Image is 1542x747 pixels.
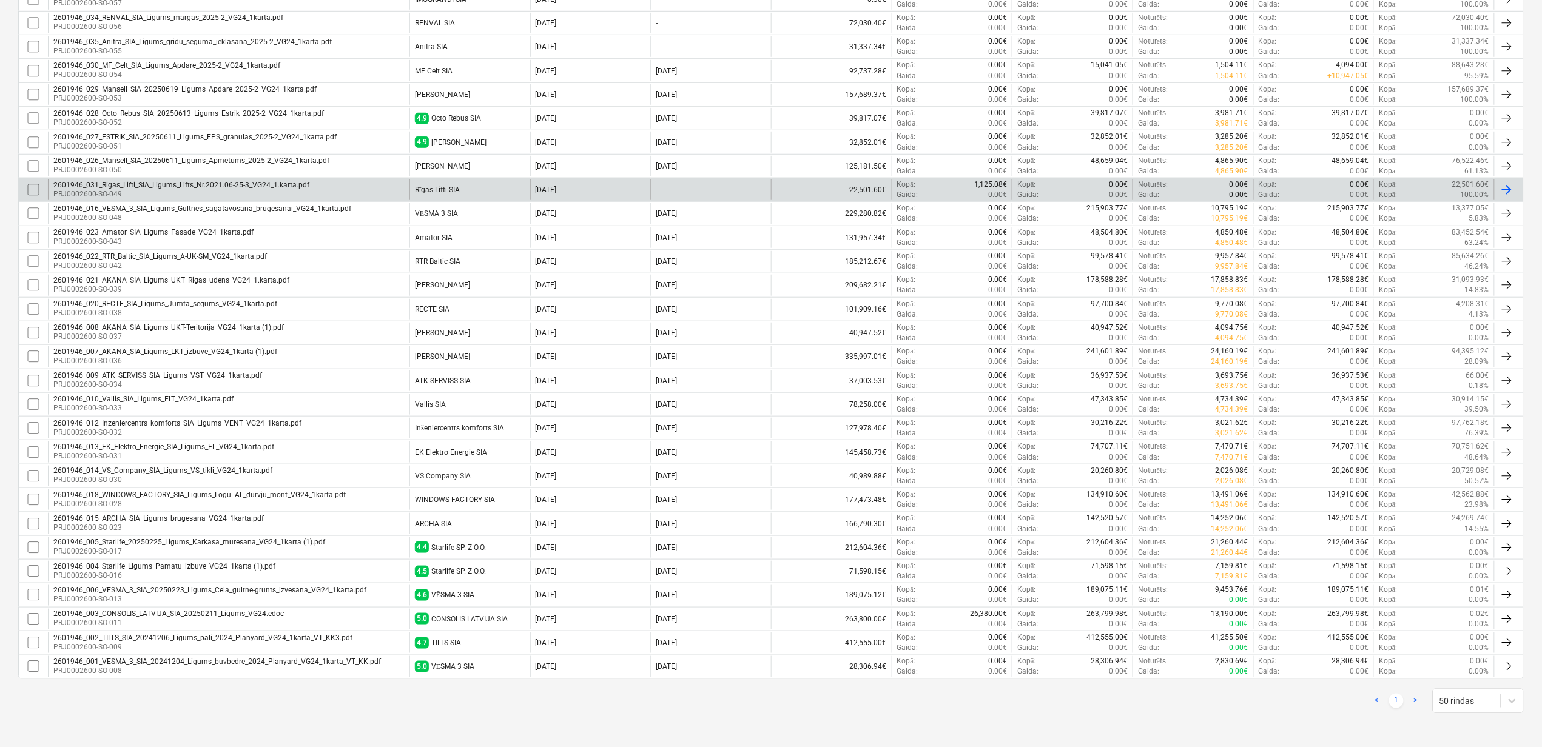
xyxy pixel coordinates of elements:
[1379,156,1397,166] p: Kopā :
[1469,142,1489,153] p: 0.00%
[988,251,1007,261] p: 0.00€
[1138,179,1168,190] p: Noturēts :
[1379,227,1397,238] p: Kopā :
[897,60,915,70] p: Kopā :
[53,109,324,118] div: 2601946_028_Octo_Rebus_SIA_20250613_Ligums_Estrik_2025-2_VG24_1karta.pdf
[1350,95,1369,105] p: 0.00€
[1230,23,1248,33] p: 0.00€
[1216,118,1248,129] p: 3,981.71€
[53,118,324,128] p: PRJ0002600-SO-052
[771,656,892,677] div: 28,306.94€
[897,166,918,176] p: Gaida :
[1109,13,1128,23] p: 0.00€
[1465,238,1489,248] p: 63.24%
[1109,47,1128,57] p: 0.00€
[897,142,918,153] p: Gaida :
[1350,118,1369,129] p: 0.00€
[1138,227,1168,238] p: Noturēts :
[1109,36,1128,47] p: 0.00€
[1452,36,1489,47] p: 31,337.34€
[1017,23,1039,33] p: Gaida :
[1109,190,1128,200] p: 0.00€
[1230,190,1248,200] p: 0.00€
[536,209,557,218] div: [DATE]
[1379,71,1397,81] p: Kopā :
[656,209,677,218] div: [DATE]
[897,203,915,213] p: Kopā :
[771,537,892,558] div: 212,604.36€
[53,204,351,213] div: 2601946_016_VESMA_3_SIA_Ligums_Gultnes_sagatavosana_brugesanai_VG24_1karta.pdf
[988,118,1007,129] p: 0.00€
[1138,156,1168,166] p: Noturēts :
[988,190,1007,200] p: 0.00€
[1259,166,1280,176] p: Gaida :
[656,233,677,242] div: [DATE]
[1109,213,1128,224] p: 0.00€
[771,108,892,129] div: 39,817.07€
[1350,190,1369,200] p: 0.00€
[1332,156,1369,166] p: 48,659.04€
[1452,156,1489,166] p: 76,522.46€
[771,203,892,224] div: 229,280.82€
[771,84,892,105] div: 157,689.37€
[1350,47,1369,57] p: 0.00€
[1332,132,1369,142] p: 32,852.01€
[1259,95,1280,105] p: Gaida :
[1017,190,1039,200] p: Gaida :
[1259,108,1277,118] p: Kopā :
[1259,118,1280,129] p: Gaida :
[1211,203,1248,213] p: 10,795.19€
[771,275,892,295] div: 209,682.21€
[1448,84,1489,95] p: 157,689.37€
[415,209,458,218] div: VĒSMA 3 SIA
[1216,108,1248,118] p: 3,981.71€
[897,227,915,238] p: Kopā :
[771,441,892,462] div: 145,458.73€
[1138,142,1159,153] p: Gaida :
[771,394,892,415] div: 78,258.00€
[1461,47,1489,57] p: 100.00%
[1216,71,1248,81] p: 1,504.11€
[1259,84,1277,95] p: Kopā :
[988,60,1007,70] p: 0.00€
[771,179,892,200] div: 22,501.60€
[771,299,892,320] div: 101,909.16€
[1230,179,1248,190] p: 0.00€
[536,90,557,99] div: [DATE]
[897,213,918,224] p: Gaida :
[1259,203,1277,213] p: Kopā :
[1109,166,1128,176] p: 0.00€
[53,13,283,22] div: 2601946_034_RENVAL_SIA_Ligums_margas_2025-2_VG24_1karta.pdf
[53,189,309,199] p: PRJ0002600-SO-049
[988,132,1007,142] p: 0.00€
[1138,60,1168,70] p: Noturēts :
[536,138,557,147] div: [DATE]
[1138,132,1168,142] p: Noturēts :
[1470,108,1489,118] p: 0.00€
[988,71,1007,81] p: 0.00€
[1259,179,1277,190] p: Kopā :
[1350,179,1369,190] p: 0.00€
[897,84,915,95] p: Kopā :
[1138,71,1159,81] p: Gaida :
[53,46,332,56] p: PRJ0002600-SO-055
[897,251,915,261] p: Kopā :
[1461,190,1489,200] p: 100.00%
[431,138,487,147] div: ESTRIK SIA
[1379,166,1397,176] p: Kopā :
[1461,95,1489,105] p: 100.00%
[1138,47,1159,57] p: Gaida :
[1216,132,1248,142] p: 3,285.20€
[1017,132,1035,142] p: Kopā :
[1017,36,1035,47] p: Kopā :
[1109,238,1128,248] p: 0.00€
[656,162,677,170] div: [DATE]
[1211,213,1248,224] p: 10,795.19€
[897,23,918,33] p: Gaida :
[536,233,557,242] div: [DATE]
[536,42,557,51] div: [DATE]
[771,227,892,248] div: 131,957.34€
[897,95,918,105] p: Gaida :
[1470,132,1489,142] p: 0.00€
[1091,227,1128,238] p: 48,504.80€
